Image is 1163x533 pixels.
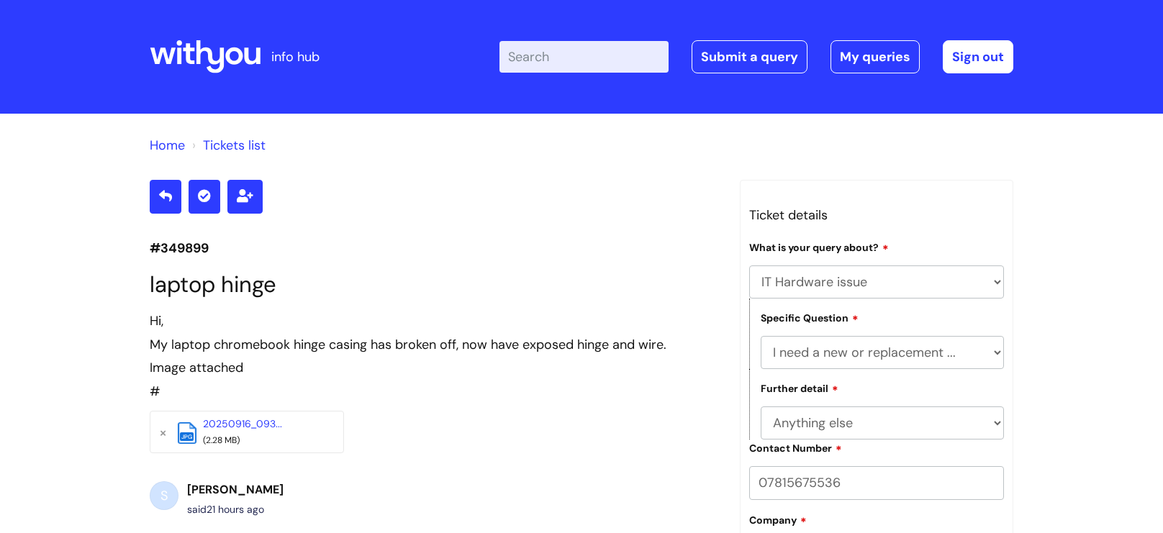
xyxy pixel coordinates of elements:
[203,417,282,430] a: 20250916_093...
[749,240,889,254] label: What is your query about?
[499,41,669,73] input: Search
[150,271,718,298] h1: laptop hinge
[207,503,264,516] span: Tue, 16 Sep, 2025 at 1:07 PM
[180,432,194,441] span: jpg
[749,512,807,527] label: Company
[187,482,284,497] b: [PERSON_NAME]
[943,40,1013,73] a: Sign out
[203,433,318,449] div: (2.28 MB)
[150,134,185,157] li: Solution home
[150,333,718,356] div: My laptop chromebook hinge casing has broken off, now have exposed hinge and wire.
[189,134,266,157] li: Tickets list
[749,204,1004,227] h3: Ticket details
[150,356,718,379] div: Image attached
[203,137,266,154] a: Tickets list
[761,310,859,324] label: Specific Question
[150,137,185,154] a: Home
[761,381,838,395] label: Further detail
[831,40,920,73] a: My queries
[150,237,718,260] p: #349899
[692,40,807,73] a: Submit a query
[150,309,718,332] div: Hi,
[187,501,284,519] div: said
[150,309,718,403] div: #
[749,440,842,455] label: Contact Number
[150,481,178,510] div: S
[499,40,1013,73] div: | -
[271,45,320,68] p: info hub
